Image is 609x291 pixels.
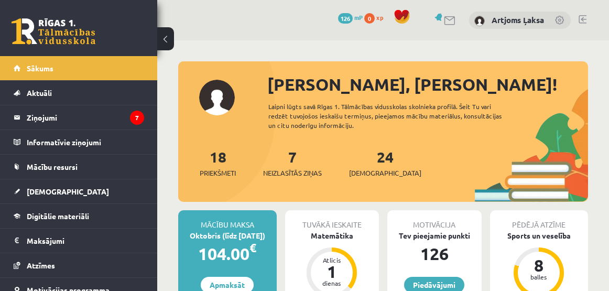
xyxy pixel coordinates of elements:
div: 8 [523,257,554,274]
a: Mācību resursi [14,155,144,179]
a: [DEMOGRAPHIC_DATA] [14,179,144,203]
a: 18Priekšmeti [200,147,236,178]
div: 126 [387,241,482,266]
span: Aktuāli [27,88,52,98]
a: Atzīmes [14,253,144,277]
span: Atzīmes [27,261,55,270]
span: Digitālie materiāli [27,211,89,221]
span: mP [354,13,363,21]
span: [DEMOGRAPHIC_DATA] [349,168,421,178]
legend: Maksājumi [27,229,144,253]
a: Digitālie materiāli [14,204,144,228]
div: Matemātika [285,230,379,241]
span: [DEMOGRAPHIC_DATA] [27,187,109,196]
a: 24[DEMOGRAPHIC_DATA] [349,147,421,178]
a: Informatīvie ziņojumi [14,130,144,154]
div: dienas [316,280,347,286]
div: Pēdējā atzīme [490,210,589,230]
a: Aktuāli [14,81,144,105]
span: 0 [364,13,375,24]
span: Sākums [27,63,53,73]
a: 7Neizlasītās ziņas [263,147,322,178]
legend: Informatīvie ziņojumi [27,130,144,154]
div: Motivācija [387,210,482,230]
div: Oktobris (līdz [DATE]) [178,230,277,241]
span: 126 [338,13,353,24]
div: 1 [316,263,347,280]
div: Tuvākā ieskaite [285,210,379,230]
a: 126 mP [338,13,363,21]
img: Artjoms Ļaksa [474,16,485,26]
span: Mācību resursi [27,162,78,171]
a: Rīgas 1. Tālmācības vidusskola [12,18,95,45]
span: xp [376,13,383,21]
legend: Ziņojumi [27,105,144,130]
div: Mācību maksa [178,210,277,230]
div: Sports un veselība [490,230,589,241]
span: Priekšmeti [200,168,236,178]
div: Atlicis [316,257,347,263]
div: balles [523,274,554,280]
span: Neizlasītās ziņas [263,168,322,178]
div: Tev pieejamie punkti [387,230,482,241]
a: Sākums [14,56,144,80]
a: Ziņojumi7 [14,105,144,130]
div: [PERSON_NAME], [PERSON_NAME]! [267,72,588,97]
a: 0 xp [364,13,388,21]
a: Artjoms Ļaksa [492,15,544,25]
i: 7 [130,111,144,125]
span: € [249,240,256,255]
a: Maksājumi [14,229,144,253]
div: 104.00 [178,241,277,266]
div: Laipni lūgts savā Rīgas 1. Tālmācības vidusskolas skolnieka profilā. Šeit Tu vari redzēt tuvojošo... [268,102,514,130]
